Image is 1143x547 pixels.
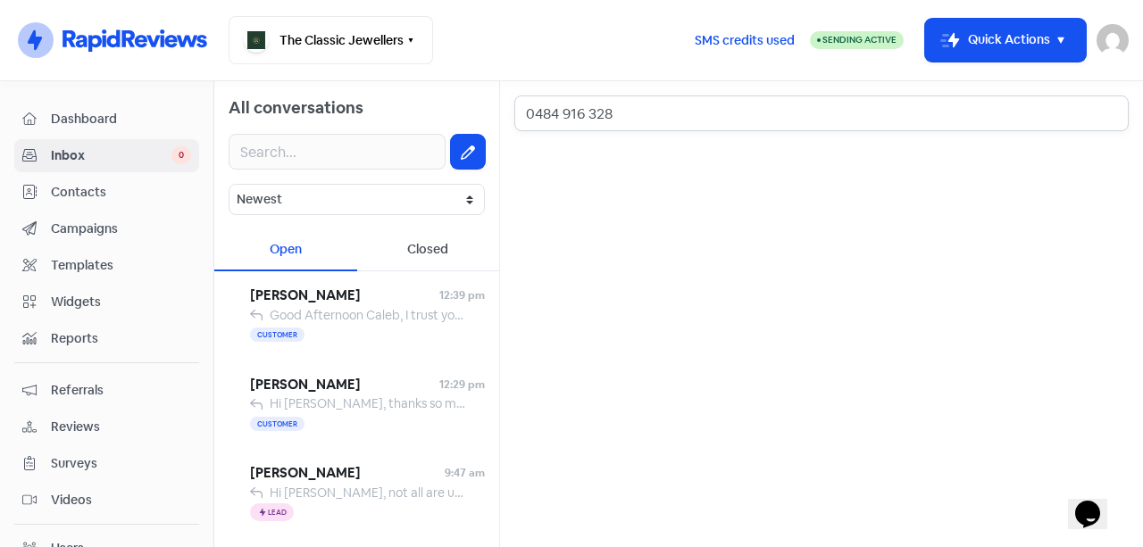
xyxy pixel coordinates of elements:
span: Dashboard [51,110,191,128]
a: Templates [14,249,199,282]
span: 12:39 pm [439,287,485,303]
span: 12:29 pm [439,377,485,393]
button: The Classic Jewellers [229,16,433,64]
div: Open [214,229,357,271]
span: Reviews [51,418,191,436]
a: Surveys [14,447,199,480]
span: Widgets [51,293,191,311]
span: 0 [171,146,191,164]
span: Customer [250,417,305,431]
span: SMS credits used [695,31,795,50]
a: SMS credits used [680,29,810,48]
span: All conversations [229,97,363,118]
span: 9:47 am [445,465,485,481]
iframe: chat widget [1068,476,1125,529]
img: User [1097,24,1129,56]
a: Dashboard [14,103,199,136]
span: [PERSON_NAME] [250,286,439,306]
span: Lead [268,509,287,516]
input: Search... [514,95,1129,131]
span: [PERSON_NAME] [250,375,439,395]
a: Widgets [14,286,199,319]
span: Surveys [51,454,191,473]
a: Sending Active [810,29,904,51]
a: Campaigns [14,212,199,245]
span: Hi [PERSON_NAME], not all are untreated/ grade A- which ones were you inquiring about? -[PERSON_N... [270,485,1052,501]
span: Inbox [51,146,171,165]
span: [PERSON_NAME] [250,463,445,484]
button: Quick Actions [925,19,1086,62]
a: Reports [14,322,199,355]
span: Videos [51,491,191,510]
a: Inbox 0 [14,139,199,172]
span: Referrals [51,381,191,400]
a: Reviews [14,410,199,443]
span: Reports [51,329,191,348]
div: Closed [357,229,500,271]
span: Customer [250,327,305,342]
a: Contacts [14,176,199,209]
span: Campaigns [51,220,191,238]
a: Referrals [14,374,199,407]
span: Templates [51,256,191,275]
a: Videos [14,484,199,517]
span: Sending Active [822,34,897,46]
span: Contacts [51,183,191,202]
input: Search... [229,134,446,170]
